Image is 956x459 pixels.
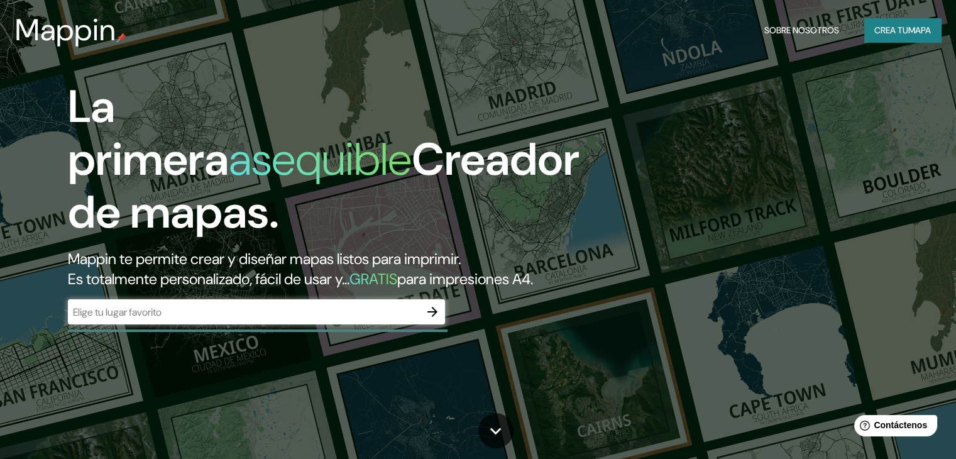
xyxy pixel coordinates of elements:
font: mapa [908,25,931,36]
font: Es totalmente personalizado, fácil de usar y... [68,269,349,289]
img: pin de mapeo [116,33,126,43]
font: asequible [229,130,412,189]
font: Mappin te permite crear y diseñar mapas listos para imprimir. [68,249,461,268]
iframe: Lanzador de widgets de ayuda [844,410,942,445]
font: para impresiones A4. [397,269,533,289]
font: Creador de mapas. [68,130,580,241]
font: GRATIS [349,269,397,289]
font: Mappin [15,10,116,50]
input: Elige tu lugar favorito [68,305,420,319]
font: La primera [68,77,229,189]
button: Sobre nosotros [759,18,844,42]
font: Crea tu [874,25,908,36]
font: Sobre nosotros [764,25,839,36]
button: Crea tumapa [864,18,941,42]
